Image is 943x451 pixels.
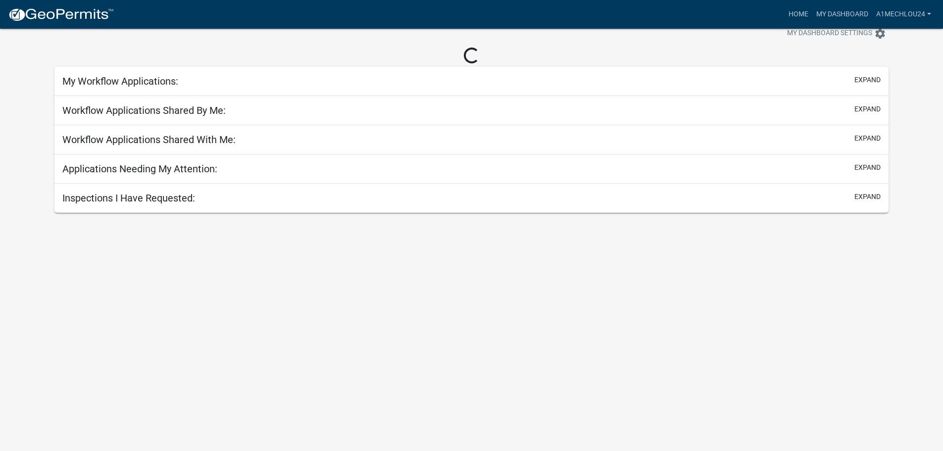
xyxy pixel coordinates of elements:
[62,134,236,146] h5: Workflow Applications Shared With Me:
[62,104,226,116] h5: Workflow Applications Shared By Me:
[874,28,886,40] i: settings
[854,104,881,114] button: expand
[854,133,881,144] button: expand
[812,5,872,24] a: My Dashboard
[785,5,812,24] a: Home
[779,24,894,43] button: My Dashboard Settingssettings
[854,75,881,85] button: expand
[872,5,935,24] a: A1MechLou24
[62,192,195,204] h5: Inspections I Have Requested:
[62,75,178,87] h5: My Workflow Applications:
[62,163,217,175] h5: Applications Needing My Attention:
[854,162,881,173] button: expand
[787,28,872,40] span: My Dashboard Settings
[854,192,881,202] button: expand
